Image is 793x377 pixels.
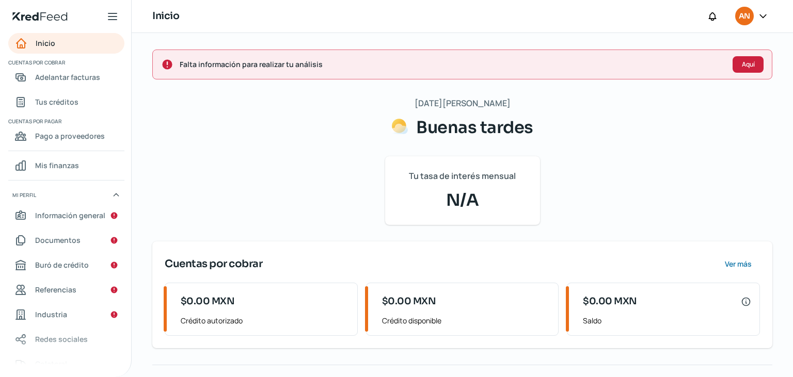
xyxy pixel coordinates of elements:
[35,283,76,296] span: Referencias
[733,56,764,73] button: Aquí
[181,314,349,327] span: Crédito autorizado
[8,58,123,67] span: Cuentas por cobrar
[35,71,100,84] span: Adelantar facturas
[12,190,36,200] span: Mi perfil
[35,209,105,222] span: Información general
[180,58,724,71] span: Falta información para realizar tu análisis
[398,188,528,212] span: N/A
[409,169,516,184] span: Tu tasa de interés mensual
[8,117,123,126] span: Cuentas por pagar
[583,314,751,327] span: Saldo
[8,205,124,226] a: Información general
[415,96,511,111] span: [DATE][PERSON_NAME]
[35,333,88,346] span: Redes sociales
[716,254,760,274] button: Ver más
[725,260,752,268] span: Ver más
[8,255,124,275] a: Buró de crédito
[36,37,55,50] span: Inicio
[8,230,124,251] a: Documentos
[8,92,124,112] a: Tus créditos
[152,9,179,24] h1: Inicio
[165,256,262,272] span: Cuentas por cobrar
[8,304,124,325] a: Industria
[382,314,550,327] span: Crédito disponible
[35,159,79,172] span: Mis finanzas
[181,294,235,308] span: $0.00 MXN
[35,308,67,321] span: Industria
[416,117,533,138] span: Buenas tardes
[742,61,755,68] span: Aquí
[8,67,124,88] a: Adelantar facturas
[382,294,436,308] span: $0.00 MXN
[35,129,105,142] span: Pago a proveedores
[8,33,124,54] a: Inicio
[391,118,408,135] img: Saludos
[8,280,124,300] a: Referencias
[8,354,124,374] a: Colateral
[8,126,124,146] a: Pago a proveedores
[35,234,81,247] span: Documentos
[8,155,124,176] a: Mis finanzas
[739,10,750,23] span: AN
[35,95,78,108] span: Tus créditos
[35,357,67,370] span: Colateral
[35,258,89,271] span: Buró de crédito
[8,329,124,350] a: Redes sociales
[583,294,637,308] span: $0.00 MXN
